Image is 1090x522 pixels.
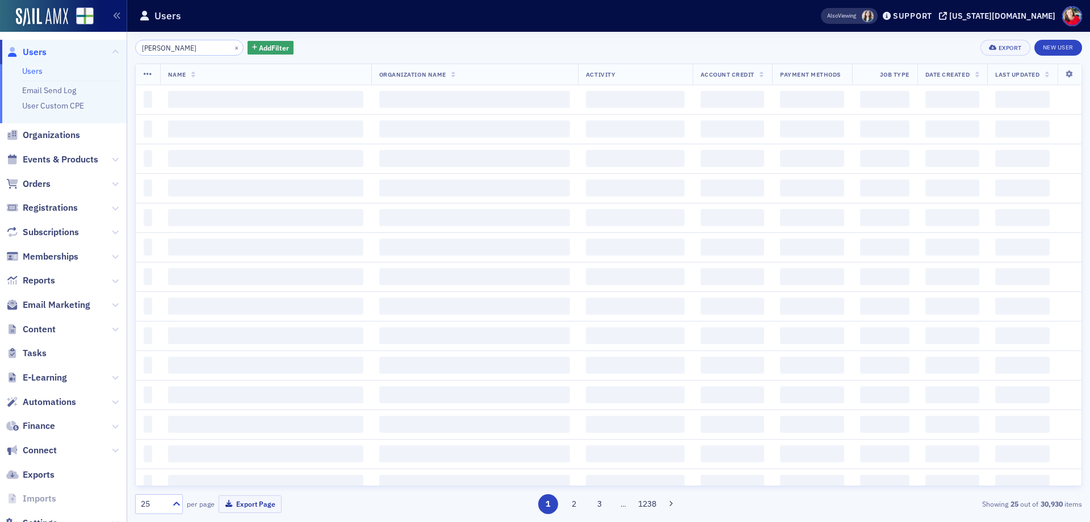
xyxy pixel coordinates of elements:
[168,150,363,167] span: ‌
[379,120,570,137] span: ‌
[144,298,152,315] span: ‌
[995,268,1050,285] span: ‌
[168,298,363,315] span: ‌
[379,179,570,197] span: ‌
[774,499,1082,509] div: Showing out of items
[168,91,363,108] span: ‌
[827,12,856,20] span: Viewing
[925,475,979,492] span: ‌
[701,150,764,167] span: ‌
[780,150,844,167] span: ‌
[23,202,78,214] span: Registrations
[379,91,570,108] span: ‌
[144,120,152,137] span: ‌
[860,268,909,285] span: ‌
[16,8,68,26] a: SailAMX
[860,386,909,403] span: ‌
[168,209,363,226] span: ‌
[6,226,79,239] a: Subscriptions
[925,239,979,256] span: ‌
[586,209,685,226] span: ‌
[6,178,51,190] a: Orders
[379,416,570,433] span: ‌
[259,43,289,53] span: Add Filter
[22,85,76,95] a: Email Send Log
[144,386,152,403] span: ‌
[995,120,1050,137] span: ‌
[379,357,570,374] span: ‌
[780,120,844,137] span: ‌
[701,120,764,137] span: ‌
[23,371,67,384] span: E-Learning
[168,70,186,78] span: Name
[379,150,570,167] span: ‌
[586,416,685,433] span: ‌
[862,10,874,22] span: Sarah Lowery
[880,70,909,78] span: Job Type
[995,209,1050,226] span: ‌
[23,347,47,360] span: Tasks
[925,91,979,108] span: ‌
[144,357,152,374] span: ‌
[586,179,685,197] span: ‌
[615,499,631,509] span: …
[23,274,55,287] span: Reports
[780,416,844,433] span: ‌
[995,386,1050,403] span: ‌
[379,445,570,462] span: ‌
[168,416,363,433] span: ‌
[860,120,909,137] span: ‌
[144,209,152,226] span: ‌
[860,475,909,492] span: ‌
[144,179,152,197] span: ‌
[1038,499,1064,509] strong: 30,930
[6,299,90,311] a: Email Marketing
[925,357,979,374] span: ‌
[23,396,76,408] span: Automations
[23,226,79,239] span: Subscriptions
[6,202,78,214] a: Registrations
[586,327,685,344] span: ‌
[6,347,47,360] a: Tasks
[586,268,685,285] span: ‌
[925,150,979,167] span: ‌
[860,209,909,226] span: ‌
[586,91,685,108] span: ‌
[23,420,55,432] span: Finance
[860,239,909,256] span: ‌
[780,91,844,108] span: ‌
[995,239,1050,256] span: ‌
[23,444,57,457] span: Connect
[6,469,54,481] a: Exports
[995,416,1050,433] span: ‌
[780,179,844,197] span: ‌
[232,42,242,52] button: ×
[780,239,844,256] span: ‌
[76,7,94,25] img: SailAMX
[925,298,979,315] span: ‌
[780,268,844,285] span: ‌
[925,179,979,197] span: ‌
[6,274,55,287] a: Reports
[379,386,570,403] span: ‌
[23,299,90,311] span: Email Marketing
[925,416,979,433] span: ‌
[893,11,932,21] div: Support
[586,357,685,374] span: ‌
[701,70,754,78] span: Account Credit
[1008,499,1020,509] strong: 25
[144,150,152,167] span: ‌
[925,445,979,462] span: ‌
[586,150,685,167] span: ‌
[638,494,657,514] button: 1238
[995,70,1039,78] span: Last Updated
[22,101,84,111] a: User Custom CPE
[586,239,685,256] span: ‌
[168,268,363,285] span: ‌
[144,268,152,285] span: ‌
[939,12,1059,20] button: [US_STATE][DOMAIN_NAME]
[780,357,844,374] span: ‌
[925,386,979,403] span: ‌
[586,70,615,78] span: Activity
[144,475,152,492] span: ‌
